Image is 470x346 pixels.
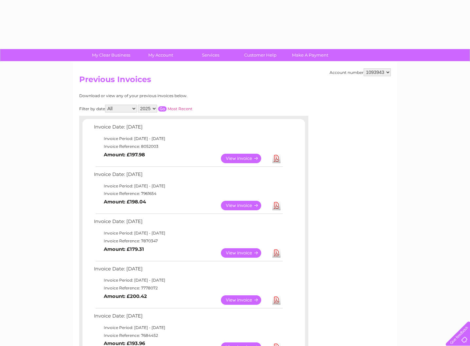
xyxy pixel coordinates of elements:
a: Make A Payment [283,49,337,61]
b: Amount: £198.04 [104,199,146,205]
a: View [221,201,269,210]
b: Amount: £197.98 [104,152,145,158]
td: Invoice Period: [DATE] - [DATE] [92,182,284,190]
b: Amount: £179.31 [104,246,144,252]
td: Invoice Reference: 7870347 [92,237,284,245]
div: Download or view any of your previous invoices below. [79,94,251,98]
td: Invoice Period: [DATE] - [DATE] [92,229,284,237]
td: Invoice Date: [DATE] [92,170,284,182]
b: Amount: £200.42 [104,293,147,299]
a: Most Recent [168,106,192,111]
a: Download [272,295,280,305]
td: Invoice Reference: 7778072 [92,284,284,292]
div: Account number [330,68,391,76]
td: Invoice Reference: 8052003 [92,143,284,150]
a: Download [272,154,280,163]
td: Invoice Period: [DATE] - [DATE] [92,135,284,143]
td: Invoice Date: [DATE] [92,265,284,277]
h2: Previous Invoices [79,75,391,87]
a: View [221,248,269,258]
td: Invoice Date: [DATE] [92,123,284,135]
a: Download [272,201,280,210]
td: Invoice Date: [DATE] [92,217,284,229]
a: Customer Help [233,49,287,61]
td: Invoice Date: [DATE] [92,312,284,324]
a: My Clear Business [84,49,138,61]
div: Filter by date [79,105,251,112]
a: My Account [134,49,188,61]
a: Download [272,248,280,258]
td: Invoice Reference: 7684452 [92,332,284,339]
td: Invoice Period: [DATE] - [DATE] [92,324,284,332]
a: View [221,295,269,305]
a: Services [184,49,238,61]
td: Invoice Period: [DATE] - [DATE] [92,276,284,284]
td: Invoice Reference: 7961654 [92,190,284,198]
a: View [221,154,269,163]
